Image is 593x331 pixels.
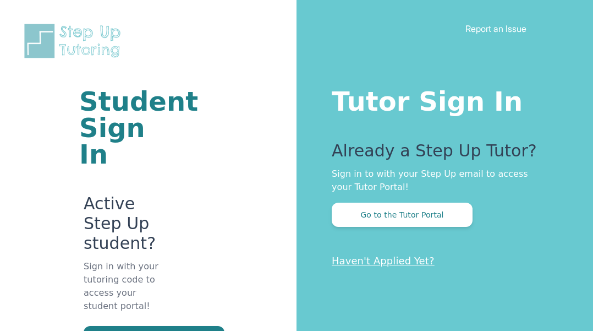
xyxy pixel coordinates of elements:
[79,88,164,167] h1: Student Sign In
[332,209,473,220] a: Go to the Tutor Portal
[84,260,164,326] p: Sign in with your tutoring code to access your student portal!
[332,167,549,194] p: Sign in to with your Step Up email to access your Tutor Portal!
[332,141,549,167] p: Already a Step Up Tutor?
[332,255,435,267] a: Haven't Applied Yet?
[332,84,549,115] h1: Tutor Sign In
[465,23,526,34] a: Report an Issue
[332,203,473,227] button: Go to the Tutor Portal
[22,22,128,60] img: Step Up Tutoring horizontal logo
[84,194,164,260] p: Active Step Up student?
